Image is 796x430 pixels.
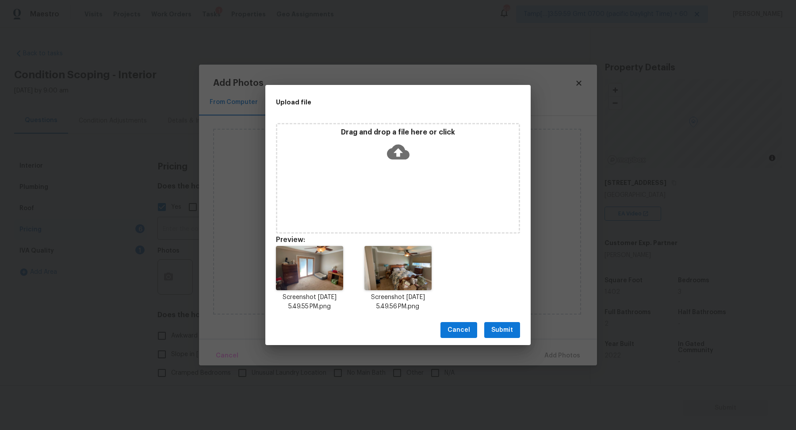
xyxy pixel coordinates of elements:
span: Cancel [448,325,470,336]
img: Hm1L9X41FU+SjI3qAAAAAAElFTkSuQmCC [364,246,432,290]
button: Cancel [440,322,477,338]
button: Submit [484,322,520,338]
p: Screenshot [DATE] 5.49.56 PM.png [364,293,432,311]
span: Submit [491,325,513,336]
h2: Upload file [276,97,480,107]
img: +qAFmcr0ct84MkF4dZXJu0tpnOaI+n9KddRj+3byiAAAAABJRU5ErkJggg== [276,246,343,290]
p: Screenshot [DATE] 5.49.55 PM.png [276,293,343,311]
p: Drag and drop a file here or click [277,128,519,137]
